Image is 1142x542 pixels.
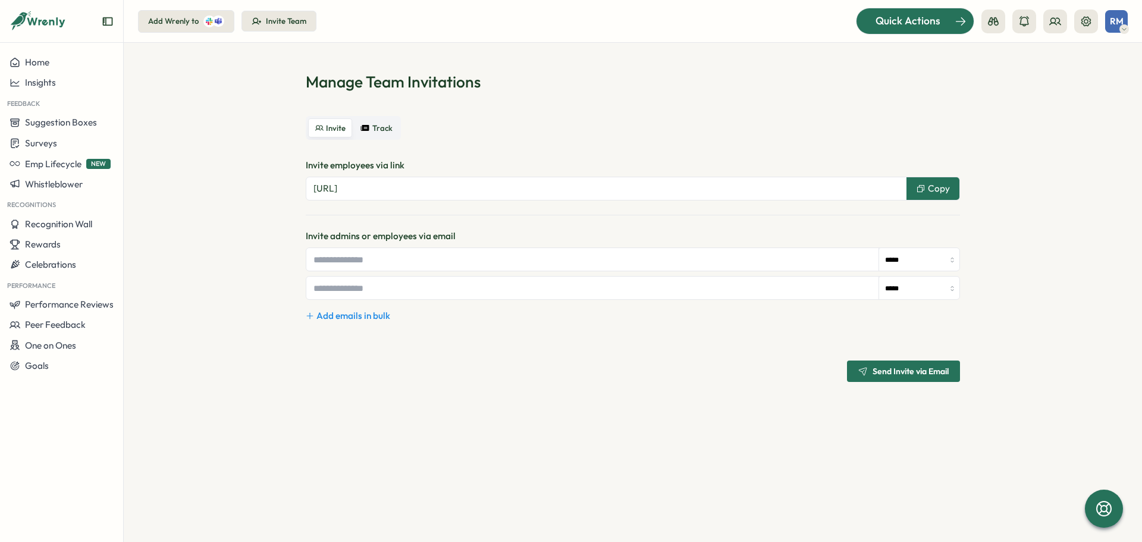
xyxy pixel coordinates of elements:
button: Track [354,118,399,137]
span: Insights [25,77,56,88]
span: Peer Feedback [25,319,86,330]
button: Add Wrenly to [138,10,234,33]
span: Quick Actions [876,13,940,29]
h1: Manage Team Invitations [306,71,960,92]
div: Add Wrenly to [148,16,199,27]
button: Quick Actions [856,8,974,34]
span: Invite [326,124,346,133]
a: [URL] [306,177,906,200]
button: Invite Team [241,11,316,32]
span: Celebrations [25,259,76,270]
span: Suggestion Boxes [25,117,97,128]
span: Goals [25,360,49,371]
span: Track [372,124,393,133]
p: Invite employees via link [306,159,960,172]
span: Add emails in bulk [316,309,390,322]
button: Expand sidebar [102,15,114,27]
div: Invite Team [266,16,306,27]
span: Rewards [25,239,61,250]
span: Surveys [25,137,57,149]
span: Send Invite via Email [873,367,949,375]
span: Emp Lifecycle [25,158,81,170]
span: Copy [928,182,950,195]
button: Send Invite via Email [847,361,960,382]
span: RM [1110,16,1124,26]
button: RM [1105,10,1128,33]
span: Whistleblower [25,178,83,190]
button: Add emails in bulk [306,309,390,322]
span: Recognition Wall [25,218,92,230]
span: Invite admins or employees via email [306,230,456,243]
span: Home [25,57,49,68]
span: Performance Reviews [25,299,114,310]
button: Invite [308,118,352,137]
span: One on Ones [25,340,76,351]
button: Copy [906,177,959,200]
span: NEW [86,159,111,169]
